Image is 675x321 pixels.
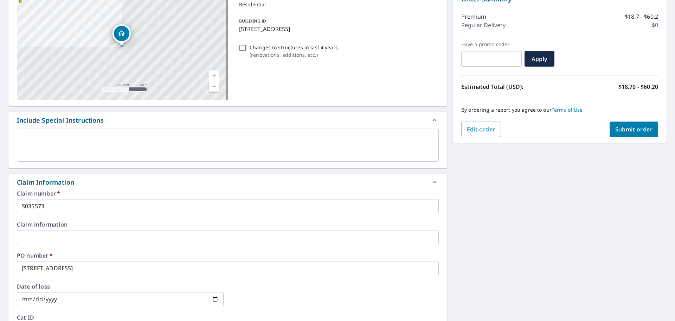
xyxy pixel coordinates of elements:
label: Claim information [17,222,439,227]
div: Dropped pin, building 1, Residential property, 108 Fawn Ln New Bern, NC 28562 [112,24,131,46]
p: Regular Delivery [461,21,506,29]
a: Terms of Use [552,106,583,113]
p: BUILDING ID [239,18,266,24]
span: Edit order [467,125,495,133]
p: [STREET_ADDRESS] [239,25,436,33]
p: By ordering a report you agree to our [461,107,658,113]
label: Have a promo code? [461,41,522,48]
span: Apply [530,55,549,63]
span: Submit order [615,125,653,133]
p: Changes to structures in last 4 years [250,44,338,51]
label: Cat ID [17,315,439,320]
p: Estimated Total (USD): [461,82,560,91]
button: Apply [525,51,554,67]
label: Claim number [17,191,439,196]
label: PO number [17,253,439,258]
a: Current Level 17, Zoom In [209,70,219,81]
div: Claim Information [8,174,447,191]
div: Include Special Instructions [17,116,104,125]
p: $18.7 - $60.2 [625,12,658,21]
div: Include Special Instructions [8,112,447,129]
label: Date of loss [17,284,224,289]
button: Submit order [610,122,658,137]
button: Edit order [461,122,501,137]
p: $18.70 - $60.20 [618,82,658,91]
p: $0 [652,21,658,29]
p: Residential [239,1,436,8]
p: ( renovations, additions, etc. ) [250,51,338,58]
p: Premium [461,12,486,21]
a: Current Level 17, Zoom Out [209,81,219,92]
div: Claim Information [17,178,74,187]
